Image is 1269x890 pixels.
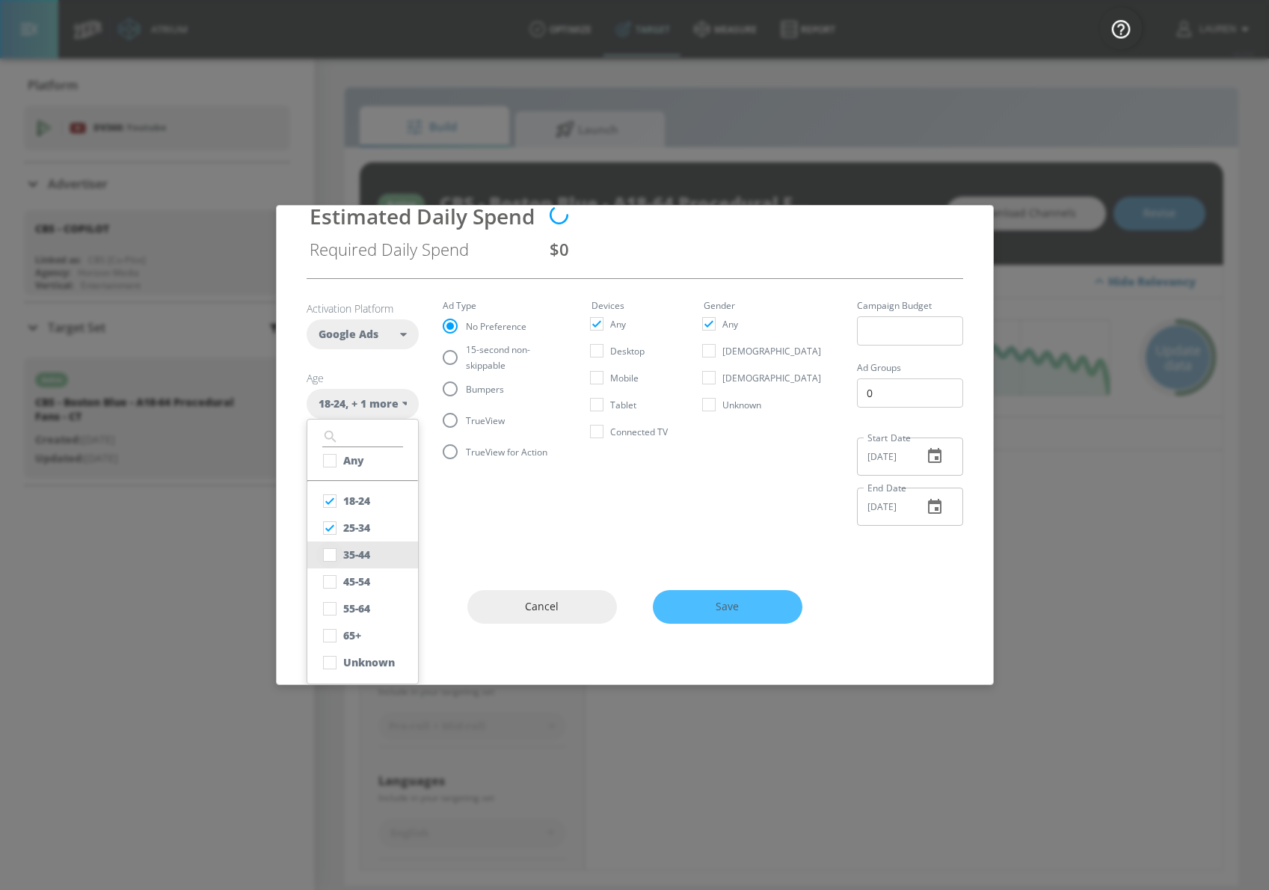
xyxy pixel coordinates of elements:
div: Any [343,453,364,467]
h6: Activation Platform [307,301,419,316]
button: Open Resource Center [1100,7,1142,49]
div: 45-54 [343,574,370,589]
button: 25-34 [307,515,418,541]
div: 35-44 [343,547,370,562]
div: 18-24 [343,494,370,508]
div: Estimated Daily Spend [310,202,535,230]
legend: Devices [592,301,624,310]
button: Any [307,447,418,474]
span: 15-second non-skippable [466,342,556,373]
button: Cancel [467,590,617,624]
button: Unknown [307,649,418,676]
span: No Preference [466,319,526,334]
div: $0 [550,238,960,260]
div: Required Daily Spend [310,238,535,260]
div: Unknown [343,655,395,669]
span: Any [610,316,626,332]
div: 18-24, + 1 more [307,389,419,419]
span: Any [722,316,738,332]
span: Google Ads [319,327,378,342]
button: 65+ [307,622,418,649]
span: TrueView for Action [466,444,547,460]
label: Campaign Budget [857,301,963,310]
span: Connected TV [610,424,668,440]
button: 45-54 [307,568,418,595]
span: Tablet [610,397,636,413]
span: Bumpers [466,381,504,397]
span: Unknown [722,397,761,413]
span: 18-24 [319,396,345,411]
span: Mobile [610,370,639,386]
span: Cancel [497,598,587,616]
div: 55-64 [343,601,370,616]
div: 25-34 [343,521,370,535]
div: Google Ads [307,319,419,349]
span: [DEMOGRAPHIC_DATA] [722,370,821,386]
button: 35-44 [307,541,418,568]
span: [DEMOGRAPHIC_DATA] [722,343,821,359]
span: TrueView [466,413,505,429]
legend: Gender [704,301,735,310]
span: , + 1 more [345,396,399,411]
span: Desktop [610,343,645,359]
label: Ad Groups [857,363,963,372]
legend: Ad Type [443,301,476,310]
button: 55-64 [307,595,418,622]
h6: Age [307,371,419,385]
div: 65+ [343,628,361,642]
button: 18-24 [307,488,418,515]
